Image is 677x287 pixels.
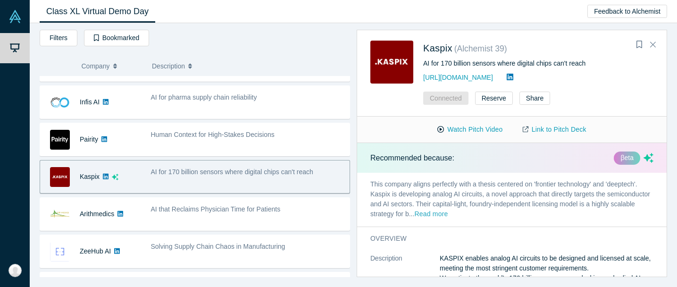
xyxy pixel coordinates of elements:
[50,93,70,112] img: Infis AI's Logo
[414,209,448,220] button: Read more
[50,167,70,187] img: Kaspix's Logo
[151,131,275,138] span: Human Context for High-Stakes Decisions
[454,44,507,53] small: ( Alchemist 39 )
[519,92,550,105] button: Share
[427,121,512,138] button: Watch Pitch Video
[370,41,413,84] img: Kaspix's Logo
[82,56,110,76] span: Company
[152,56,185,76] span: Description
[423,59,653,68] div: AI for 170 billion sensors where digital chips can't reach
[614,152,640,165] div: βeta
[40,30,77,46] button: Filters
[82,56,142,76] button: Company
[633,38,646,51] button: Bookmark
[423,92,468,105] button: Connected
[370,234,640,244] h3: overview
[8,264,22,277] img: Tina Cho's Account
[50,204,70,224] img: Arithmedics's Logo
[475,92,513,105] button: Reserve
[84,30,149,46] button: Bookmarked
[370,152,454,164] p: Recommended because:
[80,210,114,218] a: Arithmedics
[513,121,596,138] a: Link to Pitch Deck
[8,10,22,23] img: Alchemist Vault Logo
[50,130,70,150] img: Pairity's Logo
[80,173,100,180] a: Kaspix
[644,153,653,163] svg: dsa ai sparkles
[80,98,100,106] a: Infis AI
[423,43,452,53] a: Kaspix
[151,205,281,213] span: AI that Reclaims Physician Time for Patients
[151,93,257,101] span: AI for pharma supply chain reliability
[357,173,667,227] p: This company aligns perfectly with a thesis centered on 'frontier technology' and 'deeptech'. Kas...
[151,168,313,176] span: AI for 170 billion sensors where digital chips can't reach
[423,74,493,81] a: [URL][DOMAIN_NAME]
[80,247,111,255] a: ZeeHub AI
[80,135,98,143] a: Pairity
[112,174,118,180] svg: dsa ai sparkles
[151,243,285,250] span: Solving Supply Chain Chaos in Manufacturing
[152,56,343,76] button: Description
[587,5,667,18] button: Feedback to Alchemist
[646,37,660,52] button: Close
[50,242,70,262] img: ZeeHub AI's Logo
[40,0,155,23] a: Class XL Virtual Demo Day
